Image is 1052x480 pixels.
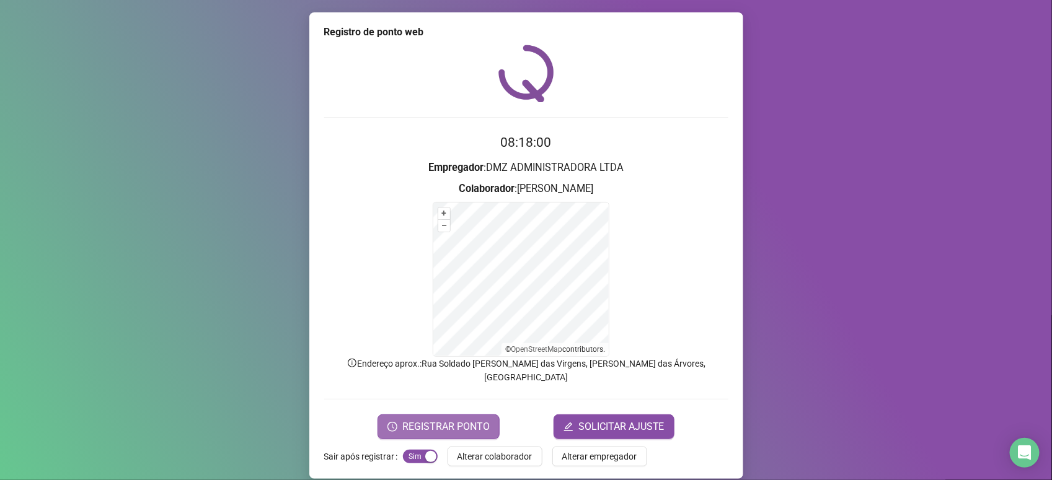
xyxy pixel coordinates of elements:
[324,25,728,40] div: Registro de ponto web
[1010,438,1040,468] div: Open Intercom Messenger
[428,162,484,173] strong: Empregador
[578,419,665,434] span: SOLICITAR AJUSTE
[438,207,450,219] button: +
[564,422,573,432] span: edit
[498,45,554,102] img: QRPoint
[402,419,490,434] span: REGISTRAR PONTO
[501,135,552,150] time: 08:18:00
[324,357,728,384] p: Endereço aprox. : Rua Soldado [PERSON_NAME] das Virgens, [PERSON_NAME] das Árvores, [GEOGRAPHIC_D...
[505,345,605,354] li: © contributors.
[457,450,533,463] span: Alterar colaborador
[347,357,358,369] span: info-circle
[324,447,403,466] label: Sair após registrar
[324,160,728,176] h3: : DMZ ADMINISTRADORA LTDA
[562,450,637,463] span: Alterar empregador
[387,422,397,432] span: clock-circle
[554,414,674,439] button: editSOLICITAR AJUSTE
[378,414,500,439] button: REGISTRAR PONTO
[448,447,542,466] button: Alterar colaborador
[511,345,562,354] a: OpenStreetMap
[459,183,515,194] strong: Colaborador
[552,447,647,466] button: Alterar empregador
[324,181,728,197] h3: : [PERSON_NAME]
[438,220,450,232] button: –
